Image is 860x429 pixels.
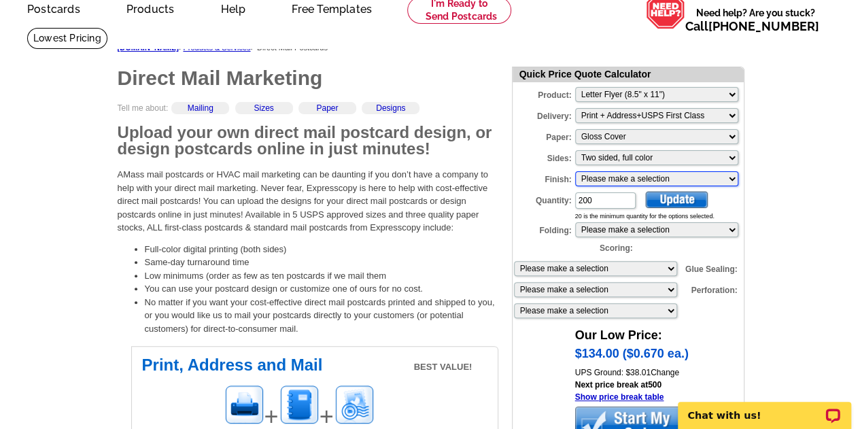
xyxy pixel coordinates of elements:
a: Show price break table [575,392,664,402]
li: Low minimums (order as few as ten postcards if we mail them [145,269,498,283]
label: Delivery: [513,107,574,122]
label: Quantity: [513,191,574,207]
span: Call [685,19,819,33]
label: Folding: [513,221,574,237]
span: BEST VALUE! [414,360,472,374]
div: 20 is the minimum quantity for the options selected. [575,212,744,222]
div: UPS Ground: $38.01 [575,366,744,379]
div: Quick Price Quote Calculator [513,67,744,82]
div: Our Low Price: [575,320,744,345]
h2: Print, Address and Mail [142,357,487,373]
iframe: LiveChat chat widget [669,386,860,429]
a: Designs [376,103,405,113]
div: Tell me about: [118,102,498,124]
p: AMass mail postcards or HVAC mail marketing can be daunting if you don’t have a company to help w... [118,168,498,235]
img: Mailing image for postcards [334,384,375,425]
img: Addressing image for postcards [279,384,320,425]
li: Same-day turnaround time [145,256,498,269]
li: No matter if you want your cost-effective direct mail postcards printed and shipped to you, or yo... [145,296,498,336]
label: Perforation: [678,281,740,296]
a: [PHONE_NUMBER] [708,19,819,33]
span: Need help? Are you stuck? [685,6,826,33]
li: You can use your postcard design or customize one of ours for no cost. [145,282,498,296]
label: Product: [513,86,574,101]
label: Finish: [513,170,574,186]
a: Mailing [188,103,213,113]
label: Glue Sealing: [678,260,740,275]
a: Change [651,368,679,377]
a: 500 [648,380,661,390]
h1: Direct Mail Marketing [118,68,498,88]
label: Scoring: [574,239,635,254]
div: Next price break at [575,379,744,403]
div: $134.00 ($0.670 ea.) [575,345,744,366]
h2: Upload your own direct mail postcard design, or design postcards online in just minutes! [118,124,498,157]
label: Paper: [513,128,574,143]
a: Sizes [254,103,273,113]
li: Full-color digital printing (both sides) [145,243,498,256]
a: Paper [316,103,338,113]
label: Sides: [513,149,574,165]
img: Printing image for postcards [224,384,264,425]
